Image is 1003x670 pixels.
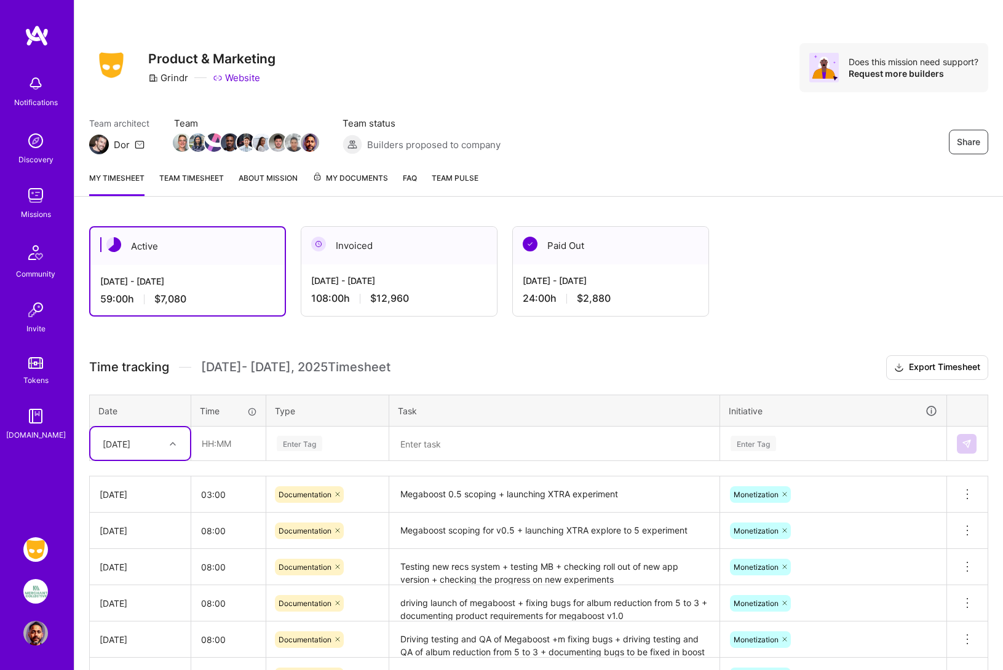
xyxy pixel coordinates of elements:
[192,427,265,460] input: HH:MM
[312,171,388,185] span: My Documents
[301,227,497,264] div: Invoiced
[729,404,938,418] div: Initiative
[432,171,478,196] a: Team Pulse
[89,360,169,375] span: Time tracking
[734,526,779,535] span: Monetization
[279,490,331,499] span: Documentation
[100,293,275,305] div: 59:00 h
[279,599,331,608] span: Documentation
[205,133,223,152] img: Team Member Avatar
[100,561,181,573] div: [DATE]
[148,73,158,83] i: icon CompanyGray
[523,237,537,251] img: Paid Out
[23,579,48,604] img: We Are The Merchants: Founding Product Manager, Merchant Collective
[14,96,58,109] div: Notifications
[191,478,266,511] input: HH:MM
[26,322,46,335] div: Invite
[89,135,109,154] img: Team Architect
[962,439,972,449] img: Submit
[734,635,779,644] span: Monetization
[734,562,779,572] span: Monetization
[191,551,266,583] input: HH:MM
[370,292,409,305] span: $12,960
[25,25,49,47] img: logo
[189,133,207,152] img: Team Member Avatar
[100,488,181,501] div: [DATE]
[191,587,266,620] input: HH:MM
[849,68,978,79] div: Request more builders
[253,133,271,152] img: Team Member Avatar
[21,208,51,221] div: Missions
[154,293,186,305] span: $7,080
[100,524,181,537] div: [DATE]
[285,133,303,152] img: Team Member Avatar
[301,133,319,152] img: Team Member Avatar
[100,633,181,646] div: [DATE]
[221,133,239,152] img: Team Member Avatar
[957,136,980,148] span: Share
[390,586,718,620] textarea: driving launch of megaboost + fixing bugs for album reduction from 5 to 3 + documenting product r...
[106,237,121,252] img: Active
[100,597,181,610] div: [DATE]
[16,267,55,280] div: Community
[523,274,699,287] div: [DATE] - [DATE]
[311,237,326,251] img: Invoiced
[513,227,708,264] div: Paid Out
[432,173,478,183] span: Team Pulse
[270,132,286,153] a: Team Member Avatar
[254,132,270,153] a: Team Member Avatar
[390,623,718,656] textarea: Driving testing and QA of Megaboost +m fixing bugs + driving testing and QA of album reduction fr...
[148,71,188,84] div: Grindr
[886,355,988,380] button: Export Timesheet
[100,275,275,288] div: [DATE] - [DATE]
[809,53,839,82] img: Avatar
[206,132,222,153] a: Team Member Avatar
[237,133,255,152] img: Team Member Avatar
[89,117,149,130] span: Team architect
[343,117,501,130] span: Team status
[23,183,48,208] img: teamwork
[170,441,176,447] i: icon Chevron
[23,374,49,387] div: Tokens
[23,128,48,153] img: discovery
[849,56,978,68] div: Does this mission need support?
[239,171,298,196] a: About Mission
[190,132,206,153] a: Team Member Avatar
[311,292,487,305] div: 108:00 h
[23,537,48,562] img: Grindr: Product & Marketing
[269,133,287,152] img: Team Member Avatar
[238,132,254,153] a: Team Member Avatar
[200,404,257,417] div: Time
[390,550,718,584] textarea: Testing new recs system + testing MB + checking roll out of new app version + checking the progre...
[734,599,779,608] span: Monetization
[734,490,779,499] span: Monetization
[191,623,266,656] input: HH:MM
[311,274,487,287] div: [DATE] - [DATE]
[279,526,331,535] span: Documentation
[103,437,130,450] div: [DATE]
[390,478,718,511] textarea: Megaboost 0.5 scoping + launching XTRA experiment
[159,171,224,196] a: Team timesheet
[277,434,322,453] div: Enter Tag
[367,138,501,151] span: Builders proposed to company
[148,51,276,66] h3: Product & Marketing
[90,227,285,265] div: Active
[28,357,43,369] img: tokens
[279,635,331,644] span: Documentation
[213,71,260,84] a: Website
[23,404,48,428] img: guide book
[389,395,720,427] th: Task
[266,395,389,427] th: Type
[390,514,718,548] textarea: Megaboost scoping for v0.5 + launching XTRA explore to 5 experiment
[23,71,48,96] img: bell
[135,140,145,149] i: icon Mail
[18,153,54,166] div: Discovery
[23,621,48,645] img: User Avatar
[6,428,66,441] div: [DOMAIN_NAME]
[89,49,133,82] img: Company Logo
[173,133,191,152] img: Team Member Avatar
[23,298,48,322] img: Invite
[302,132,318,153] a: Team Member Avatar
[312,171,388,196] a: My Documents
[731,434,776,453] div: Enter Tag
